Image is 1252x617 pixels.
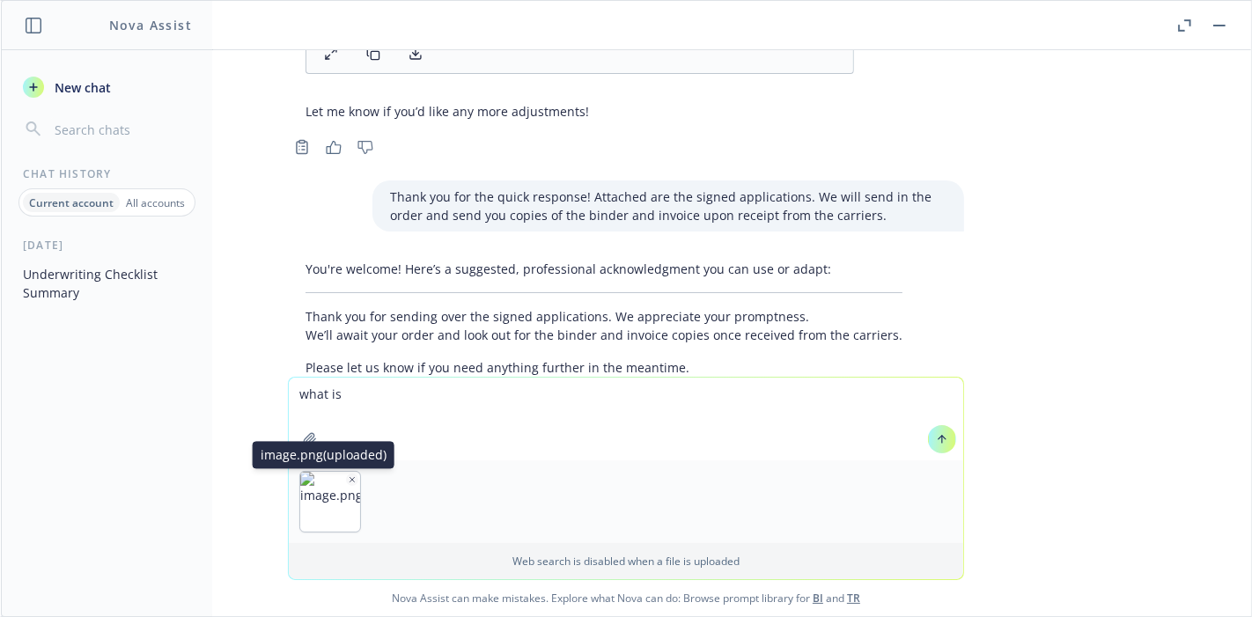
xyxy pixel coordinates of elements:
p: You're welcome! Here’s a suggested, professional acknowledgment you can use or adapt: [306,260,902,278]
a: BI [813,591,823,606]
p: Let me know if you’d like any more adjustments! [306,102,854,121]
p: All accounts [126,195,185,210]
input: Search chats [51,117,191,142]
p: Thank you for sending over the signed applications. We appreciate your promptness. We’ll await yo... [306,307,902,344]
p: Please let us know if you need anything further in the meantime. [306,358,902,377]
p: Current account [29,195,114,210]
p: Thank you for the quick response! Attached are the signed applications. We will send in the order... [390,187,946,224]
p: Web search is disabled when a file is uploaded [299,554,953,569]
a: TR [847,591,860,606]
div: [DATE] [2,238,212,253]
h1: Nova Assist [109,16,192,34]
span: New chat [51,78,111,97]
img: image.png [300,472,360,532]
button: Thumbs down [351,135,379,159]
div: Chat History [2,166,212,181]
textarea: what is [289,378,963,460]
span: Nova Assist can make mistakes. Explore what Nova can do: Browse prompt library for and [8,580,1244,616]
svg: Copy to clipboard [294,139,310,155]
button: New chat [16,71,198,103]
button: Underwriting Checklist Summary [16,260,198,307]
